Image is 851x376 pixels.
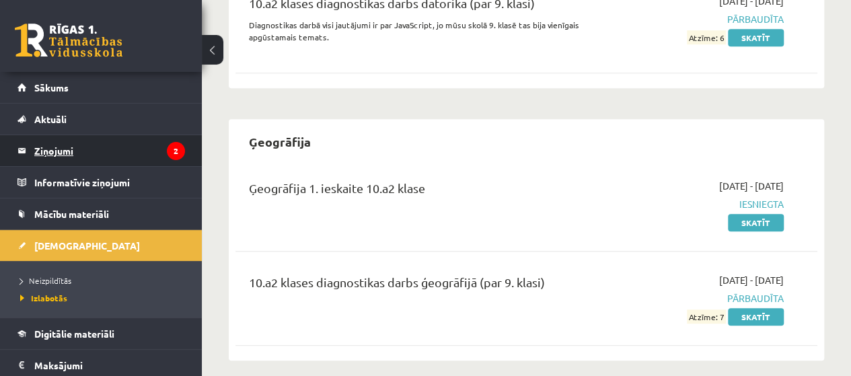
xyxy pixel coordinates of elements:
a: Skatīt [728,29,784,46]
i: 2 [167,142,185,160]
a: Skatīt [728,214,784,231]
span: Neizpildītās [20,275,71,286]
span: Aktuāli [34,113,67,125]
span: Iesniegta [619,197,784,211]
span: Pārbaudīta [619,291,784,305]
a: Izlabotās [20,292,188,304]
div: 10.a2 klases diagnostikas darbs ģeogrāfijā (par 9. klasi) [249,273,599,298]
a: Digitālie materiāli [17,318,185,349]
a: Sākums [17,72,185,103]
a: Aktuāli [17,104,185,135]
div: Ģeogrāfija 1. ieskaite 10.a2 klase [249,179,599,204]
span: Izlabotās [20,293,67,303]
span: Mācību materiāli [34,208,109,220]
span: Pārbaudīta [619,12,784,26]
span: [DATE] - [DATE] [719,179,784,193]
a: [DEMOGRAPHIC_DATA] [17,230,185,261]
span: [DEMOGRAPHIC_DATA] [34,239,140,252]
span: Digitālie materiāli [34,328,114,340]
a: Ziņojumi2 [17,135,185,166]
a: Neizpildītās [20,274,188,287]
a: Informatīvie ziņojumi [17,167,185,198]
a: Skatīt [728,308,784,326]
a: Rīgas 1. Tālmācības vidusskola [15,24,122,57]
span: Sākums [34,81,69,93]
legend: Informatīvie ziņojumi [34,167,185,198]
h2: Ģeogrāfija [235,126,324,157]
span: [DATE] - [DATE] [719,273,784,287]
legend: Ziņojumi [34,135,185,166]
span: Atzīme: 7 [687,309,726,324]
p: Diagnostikas darbā visi jautājumi ir par JavaScript, jo mūsu skolā 9. klasē tas bija vienīgais ap... [249,19,599,43]
span: Atzīme: 6 [687,30,726,44]
a: Mācību materiāli [17,198,185,229]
